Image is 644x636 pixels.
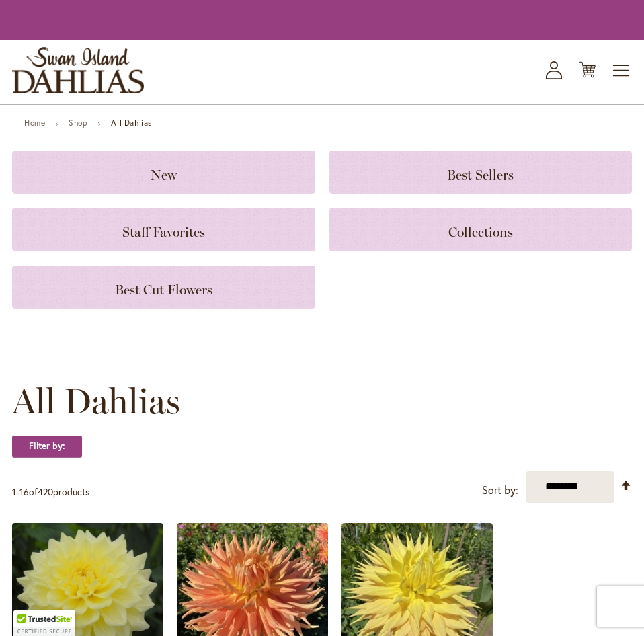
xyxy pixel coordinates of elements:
[10,588,48,626] iframe: Launch Accessibility Center
[329,208,633,251] a: Collections
[12,151,315,194] a: New
[482,478,518,503] label: Sort by:
[69,118,87,128] a: Shop
[12,481,89,503] p: - of products
[447,167,514,183] span: Best Sellers
[12,435,82,458] strong: Filter by:
[122,224,205,240] span: Staff Favorites
[12,208,315,251] a: Staff Favorites
[38,485,53,498] span: 420
[12,381,180,422] span: All Dahlias
[448,224,513,240] span: Collections
[111,118,152,128] strong: All Dahlias
[115,282,212,298] span: Best Cut Flowers
[329,151,633,194] a: Best Sellers
[19,485,29,498] span: 16
[151,167,177,183] span: New
[12,485,16,498] span: 1
[12,266,315,309] a: Best Cut Flowers
[12,47,144,93] a: store logo
[24,118,45,128] a: Home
